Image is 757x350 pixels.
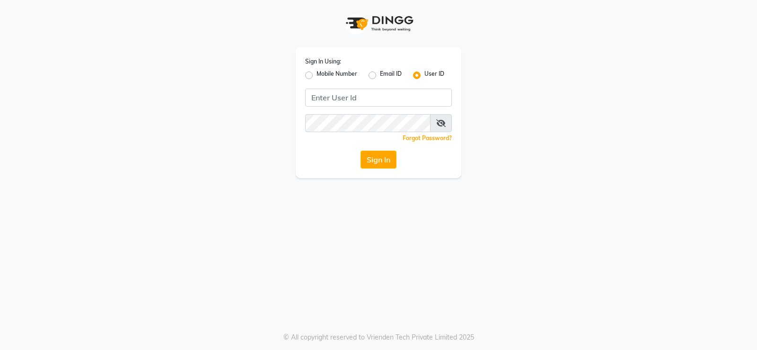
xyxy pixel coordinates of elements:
[305,89,452,107] input: Username
[380,70,402,81] label: Email ID
[305,57,341,66] label: Sign In Using:
[317,70,357,81] label: Mobile Number
[361,151,396,169] button: Sign In
[341,9,416,37] img: logo1.svg
[305,114,431,132] input: Username
[424,70,444,81] label: User ID
[403,135,452,142] a: Forgot Password?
